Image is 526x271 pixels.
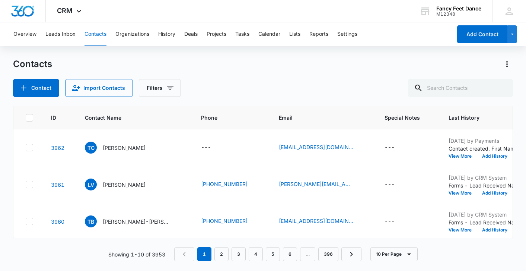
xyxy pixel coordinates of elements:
[13,59,52,70] h1: Contacts
[266,247,280,261] a: Page 5
[436,6,481,12] div: account name
[85,179,97,190] span: LV
[51,182,64,188] a: Navigate to contact details page for Leandra Vassall
[436,12,481,17] div: account id
[85,22,106,46] button: Contacts
[341,247,361,261] a: Next Page
[235,22,249,46] button: Tasks
[408,79,513,97] input: Search Contacts
[477,154,513,158] button: Add History
[318,247,338,261] a: Page 396
[449,191,477,195] button: View More
[457,25,507,43] button: Add Contact
[232,247,246,261] a: Page 3
[51,218,64,225] a: Navigate to contact details page for Treacy-ann Burnett
[214,247,229,261] a: Page 2
[370,247,418,261] button: 10 Per Page
[103,144,146,152] p: [PERSON_NAME]
[279,143,353,151] a: [EMAIL_ADDRESS][DOMAIN_NAME]
[85,142,159,154] div: Contact Name - Tiffany Castro - Select to Edit Field
[289,22,300,46] button: Lists
[449,228,477,232] button: View More
[201,143,211,152] div: ---
[477,228,513,232] button: Add History
[51,145,64,151] a: Navigate to contact details page for Tiffany Castro
[184,22,198,46] button: Deals
[385,143,395,152] div: ---
[139,79,181,97] button: Filters
[57,7,73,15] span: CRM
[449,154,477,158] button: View More
[103,218,170,226] p: [PERSON_NAME]-[PERSON_NAME]
[385,143,408,152] div: Special Notes - - Select to Edit Field
[207,22,226,46] button: Projects
[108,250,165,258] p: Showing 1-10 of 3953
[201,217,261,226] div: Phone - (914) 960-4164 - Select to Edit Field
[477,191,513,195] button: Add History
[385,180,395,189] div: ---
[279,217,353,225] a: [EMAIL_ADDRESS][DOMAIN_NAME]
[279,114,356,122] span: Email
[201,180,261,189] div: Phone - (929) 731-6710 - Select to Edit Field
[309,22,328,46] button: Reports
[258,22,280,46] button: Calendar
[385,180,408,189] div: Special Notes - - Select to Edit Field
[51,114,56,122] span: ID
[201,114,250,122] span: Phone
[85,215,97,227] span: TB
[201,143,224,152] div: Phone - - Select to Edit Field
[65,79,133,97] button: Import Contacts
[174,247,361,261] nav: Pagination
[45,22,76,46] button: Leads Inbox
[158,22,175,46] button: History
[283,247,297,261] a: Page 6
[279,217,367,226] div: Email - treacyburnett@yahoo.com - Select to Edit Field
[279,180,353,188] a: [PERSON_NAME][EMAIL_ADDRESS][PERSON_NAME][DOMAIN_NAME]
[85,114,172,122] span: Contact Name
[85,215,183,227] div: Contact Name - Treacy-ann Burnett - Select to Edit Field
[279,180,367,189] div: Email - vassall.leandra@yahoo.com - Select to Edit Field
[279,143,367,152] div: Email - tcastro91614@gmail.com - Select to Edit Field
[115,22,149,46] button: Organizations
[85,142,97,154] span: TC
[201,217,248,225] a: [PHONE_NUMBER]
[201,180,248,188] a: [PHONE_NUMBER]
[103,181,146,189] p: [PERSON_NAME]
[197,247,211,261] em: 1
[337,22,357,46] button: Settings
[13,79,59,97] button: Add Contact
[385,217,408,226] div: Special Notes - - Select to Edit Field
[13,22,36,46] button: Overview
[501,58,513,70] button: Actions
[85,179,159,190] div: Contact Name - Leandra Vassall - Select to Edit Field
[385,114,420,122] span: Special Notes
[249,247,263,261] a: Page 4
[385,217,395,226] div: ---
